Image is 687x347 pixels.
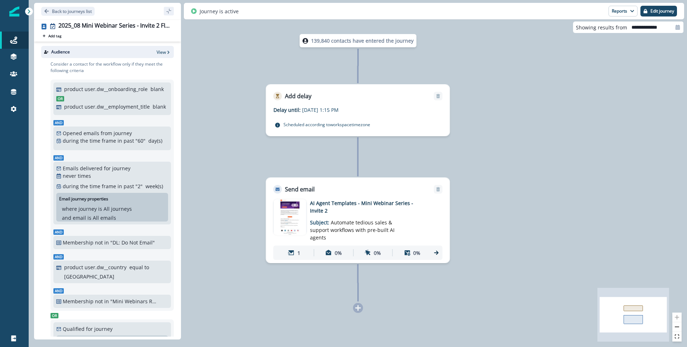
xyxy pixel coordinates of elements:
[609,6,638,16] button: Reports
[63,325,113,333] p: Qualified for journey
[63,137,116,144] p: during the time frame
[95,239,109,246] p: not in
[104,205,132,213] p: All journeys
[374,249,381,257] p: 0%
[9,6,19,16] img: Inflection
[148,137,162,144] p: day(s)
[576,24,627,31] p: Showing results from
[118,182,134,190] p: in past
[335,249,342,257] p: 0%
[289,34,427,47] div: 139,840 contacts have entered the journey
[53,254,64,260] span: And
[302,106,392,114] p: [DATE] 1:15 PM
[62,205,97,213] p: where journey
[157,49,171,55] button: View
[650,9,674,14] p: Edit journey
[640,6,677,16] button: Edit journey
[58,22,171,30] div: 2025_08 Mini Webinar Series - Invite 2 FINAL
[145,182,163,190] p: week(s)
[59,196,108,202] p: Email journey properties
[63,165,130,172] p: Emails delivered for journey
[110,298,159,305] p: "Mini Webinars Registration List (Salesforce Campaigns)"
[283,121,370,128] p: Scheduled according to workspace timezone
[129,263,149,271] p: equal to
[274,199,306,235] img: email asset unavailable
[53,120,64,125] span: And
[63,182,116,190] p: during the time frame
[135,182,143,190] p: " 2 "
[64,85,148,93] p: product user.dw__onboarding_role
[78,172,91,180] p: times
[153,103,166,110] p: blank
[63,298,94,305] p: Membership
[672,332,682,342] button: fit view
[266,84,450,136] div: Add delayRemoveDelay until:[DATE] 1:15 PMScheduled according toworkspacetimezone
[285,185,315,194] p: Send email
[297,249,300,257] p: 1
[310,219,395,241] span: Automate tedious sales & support workflows with pre-built AI agents
[41,33,63,39] button: Add tag
[63,129,132,137] p: Opened emails from journey
[64,263,127,271] p: product user.dw__country
[63,172,76,180] p: never
[110,239,159,246] p: "DL: Do Not Email"
[98,205,102,213] p: is
[63,239,94,246] p: Membership
[48,34,61,38] p: Add tag
[64,103,150,110] p: product user.dw__employment_title
[87,214,91,222] p: is
[200,8,239,15] p: Journey is active
[273,106,302,114] p: Delay until:
[53,155,64,161] span: And
[135,137,145,144] p: " 60 "
[157,49,166,55] p: View
[56,96,64,101] span: Or
[53,229,64,235] span: And
[52,8,92,14] p: Back to journeys list
[266,177,450,263] div: Send emailRemoveemail asset unavailableAI Agent Templates - Mini Webinar Series - Invite 2Subject...
[413,249,420,257] p: 0%
[62,214,86,222] p: and email
[41,7,95,16] button: Go back
[672,322,682,332] button: zoom out
[64,273,114,280] p: [GEOGRAPHIC_DATA]
[310,199,425,214] p: AI Agent Templates - Mini Webinar Series - Invite 2
[164,7,174,15] button: sidebar collapse toggle
[51,313,58,318] span: Or
[311,37,414,44] p: 139,840 contacts have entered the journey
[53,288,64,294] span: And
[51,49,70,55] p: Audience
[151,85,164,93] p: blank
[310,214,400,241] p: Subject:
[95,298,109,305] p: not in
[118,137,134,144] p: in past
[285,92,311,100] p: Add delay
[51,61,174,74] p: Consider a contact for the workflow only if they meet the following criteria
[93,214,116,222] p: All emails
